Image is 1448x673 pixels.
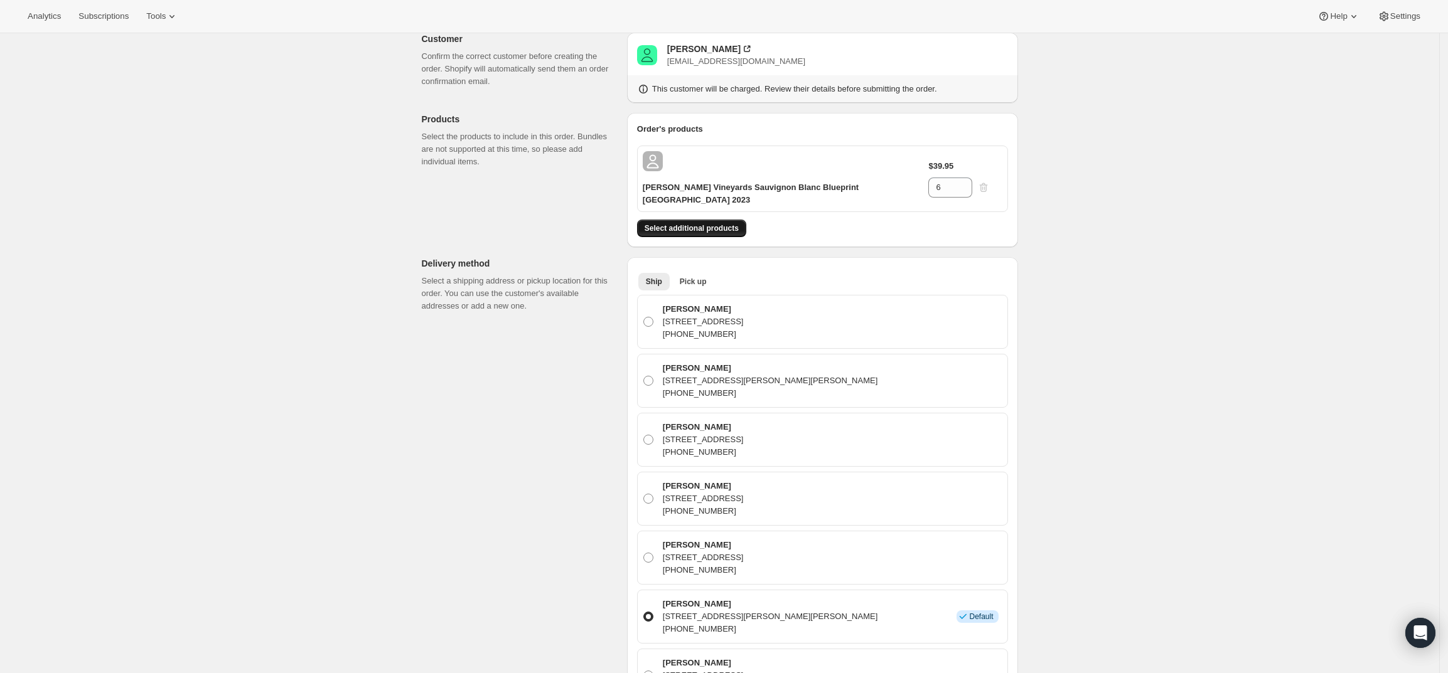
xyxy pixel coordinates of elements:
[1310,8,1367,25] button: Help
[637,124,703,134] span: Order's products
[1330,11,1347,21] span: Help
[663,657,744,669] p: [PERSON_NAME]
[663,362,877,374] p: [PERSON_NAME]
[28,11,61,21] span: Analytics
[78,11,129,21] span: Subscriptions
[422,50,617,88] p: Confirm the correct customer before creating the order. Shopify will automatically send them an o...
[663,328,744,341] p: [PHONE_NUMBER]
[422,113,617,125] p: Products
[637,45,657,65] span: Byron Berger
[71,8,136,25] button: Subscriptions
[680,277,707,287] span: Pick up
[663,387,877,400] p: [PHONE_NUMBER]
[663,492,744,505] p: [STREET_ADDRESS]
[643,151,663,171] span: Default Title
[146,11,166,21] span: Tools
[139,8,186,25] button: Tools
[667,56,805,66] span: [EMAIL_ADDRESS][DOMAIN_NAME]
[643,181,929,206] p: [PERSON_NAME] Vineyards Sauvignon Blanc Blueprint [GEOGRAPHIC_DATA] 2023
[1370,8,1428,25] button: Settings
[663,446,744,458] p: [PHONE_NUMBER]
[422,33,617,45] p: Customer
[663,315,744,328] p: [STREET_ADDRESS]
[969,612,993,622] span: Default
[663,303,744,315] p: [PERSON_NAME]
[646,277,662,287] span: Ship
[20,8,68,25] button: Analytics
[663,539,744,551] p: [PERSON_NAME]
[663,564,744,576] p: [PHONE_NUMBER]
[663,598,877,610] p: [PERSON_NAME]
[663,610,877,623] p: [STREET_ADDRESS][PERSON_NAME][PERSON_NAME]
[652,83,937,95] p: This customer will be charged. Review their details before submitting the order.
[663,374,877,387] p: [STREET_ADDRESS][PERSON_NAME][PERSON_NAME]
[422,257,617,270] p: Delivery method
[645,223,739,233] span: Select additional products
[637,220,746,237] button: Select additional products
[663,623,877,635] p: [PHONE_NUMBER]
[422,130,617,168] p: Select the products to include in this order. Bundles are not supported at this time, so please a...
[663,433,744,446] p: [STREET_ADDRESS]
[663,480,744,492] p: [PERSON_NAME]
[422,275,617,312] p: Select a shipping address or pickup location for this order. You can use the customer's available...
[928,160,953,172] p: $39.95
[663,421,744,433] p: [PERSON_NAME]
[663,551,744,564] p: [STREET_ADDRESS]
[1405,618,1435,648] div: Open Intercom Messenger
[1390,11,1420,21] span: Settings
[663,505,744,517] p: [PHONE_NUMBER]
[667,43,741,55] div: [PERSON_NAME]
